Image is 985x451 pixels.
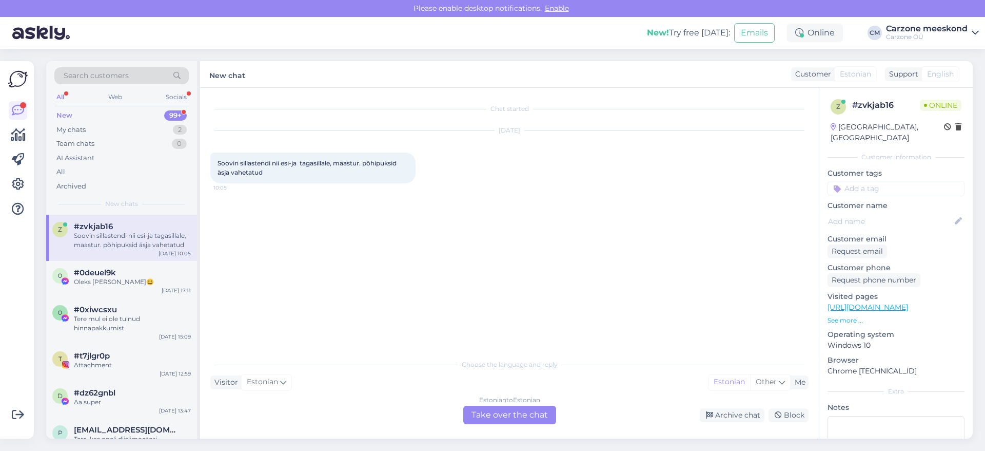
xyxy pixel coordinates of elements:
div: Estonian [708,374,750,390]
span: Other [756,377,777,386]
span: Enable [542,4,572,13]
div: [DATE] 12:59 [160,370,191,378]
span: #0deuel9k [74,268,116,277]
div: Me [791,377,805,388]
div: AI Assistant [56,153,94,163]
div: Aa super [74,398,191,407]
p: Customer name [828,200,964,211]
div: [DATE] 10:05 [159,250,191,257]
div: Carzone meeskond [886,25,968,33]
div: Soovin sillastendi nii esi-ja tagasillale, maastur. põhipuksid äsja vahetatud [74,231,191,250]
span: z [836,103,840,110]
span: 10:05 [213,184,252,192]
div: [DATE] [210,126,809,135]
div: Team chats [56,139,94,149]
div: Support [885,69,918,80]
a: Carzone meeskondCarzone OÜ [886,25,979,41]
div: Oleks [PERSON_NAME]😃 [74,277,191,287]
span: New chats [105,199,138,209]
span: pavel@nhp.ee [74,425,181,435]
p: Customer tags [828,168,964,179]
div: CM [868,26,882,40]
div: [DATE] 15:09 [159,333,191,341]
b: New! [647,28,669,37]
p: Operating system [828,329,964,340]
p: Customer phone [828,262,964,273]
input: Add name [828,216,953,227]
div: New [56,110,72,121]
span: Estonian [840,69,871,80]
div: Try free [DATE]: [647,27,730,39]
div: [GEOGRAPHIC_DATA], [GEOGRAPHIC_DATA] [831,122,944,143]
img: Askly Logo [8,69,28,89]
div: 2 [173,125,187,135]
div: Visitor [210,377,238,388]
p: Browser [828,355,964,366]
div: # zvkjab16 [852,99,920,111]
div: Web [106,90,124,104]
span: z [58,225,62,233]
p: Visited pages [828,291,964,302]
span: Search customers [64,70,129,81]
span: 0 [58,309,62,316]
div: Extra [828,387,964,396]
div: My chats [56,125,86,135]
div: Estonian to Estonian [479,396,540,405]
div: Request email [828,245,887,258]
span: Soovin sillastendi nii esi-ja tagasillale, maastur. põhipuksid äsja vahetatud [218,159,398,176]
span: t [58,355,62,363]
p: Notes [828,402,964,413]
div: [DATE] 13:47 [159,407,191,415]
div: Choose the language and reply [210,360,809,369]
div: 99+ [164,110,187,121]
a: [URL][DOMAIN_NAME] [828,303,908,312]
div: Customer [791,69,831,80]
div: Online [787,24,843,42]
div: Archived [56,181,86,192]
span: #t7jlgr0p [74,351,110,361]
span: p [58,429,63,437]
span: #dz62gnbl [74,388,115,398]
div: Request phone number [828,273,920,287]
span: English [927,69,954,80]
div: Tere mul ei ole tulnud hinnapakkumist [74,314,191,333]
div: All [54,90,66,104]
input: Add a tag [828,181,964,196]
label: New chat [209,67,245,81]
div: [DATE] 17:11 [162,287,191,294]
button: Emails [734,23,775,43]
span: Online [920,100,961,111]
div: 0 [172,139,187,149]
p: See more ... [828,316,964,325]
div: Block [769,408,809,422]
span: 0 [58,272,62,279]
div: All [56,167,65,177]
span: Estonian [247,377,278,388]
span: #zvkjab16 [74,222,113,231]
div: Socials [164,90,189,104]
div: Chat started [210,104,809,114]
div: Attachment [74,361,191,370]
span: #0xiwcsxu [74,305,117,314]
div: Carzone OÜ [886,33,968,41]
div: Archive chat [700,408,764,422]
p: Windows 10 [828,340,964,351]
p: Chrome [TECHNICAL_ID] [828,366,964,377]
p: Customer email [828,234,964,245]
div: Customer information [828,153,964,162]
div: Take over the chat [463,406,556,424]
span: d [57,392,63,400]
